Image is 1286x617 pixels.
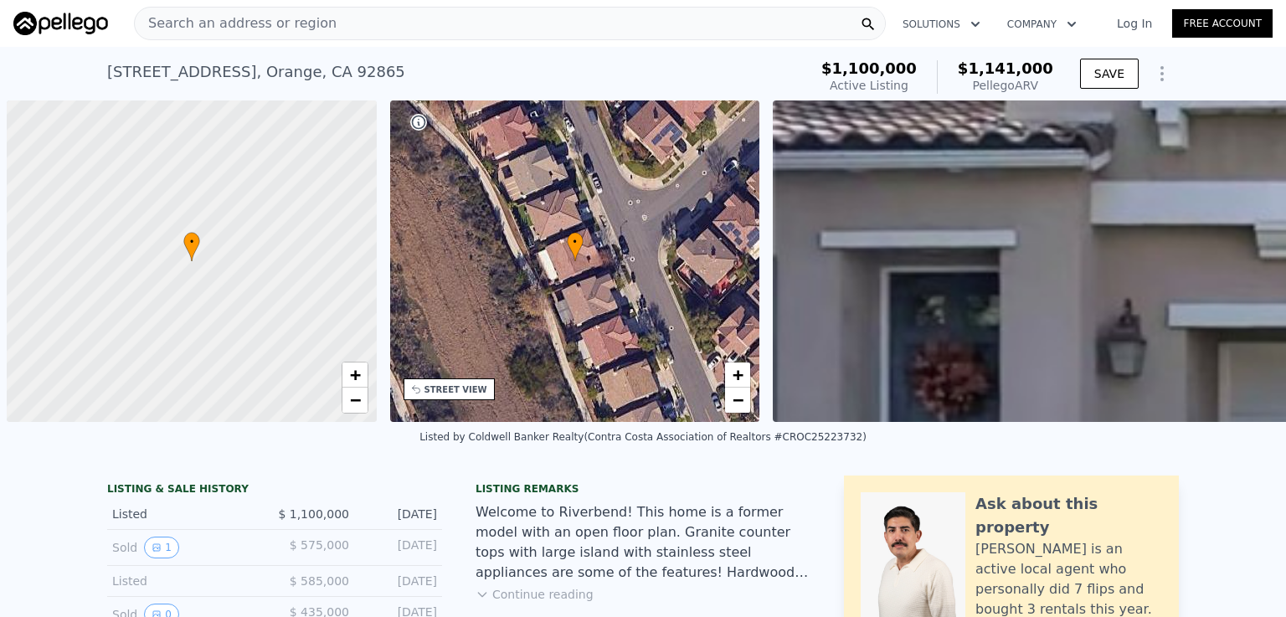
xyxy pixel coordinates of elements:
div: [DATE] [363,537,437,558]
span: Active Listing [830,79,908,92]
img: Pellego [13,12,108,35]
button: Continue reading [476,586,594,603]
button: SAVE [1080,59,1139,89]
span: • [567,234,584,249]
a: Zoom in [725,362,750,388]
span: $1,141,000 [958,59,1053,77]
div: • [183,232,200,261]
button: View historical data [144,537,179,558]
div: Listed by Coldwell Banker Realty (Contra Costa Association of Realtors #CROC25223732) [419,431,867,443]
div: Listed [112,506,261,522]
span: $ 575,000 [290,538,349,552]
div: LISTING & SALE HISTORY [107,482,442,499]
span: $1,100,000 [821,59,917,77]
span: − [349,389,360,410]
button: Show Options [1145,57,1179,90]
div: Sold [112,537,261,558]
button: Company [994,9,1090,39]
a: Free Account [1172,9,1273,38]
span: • [183,234,200,249]
div: STREET VIEW [424,383,487,396]
span: + [733,364,743,385]
div: Welcome to Riverbend! This home is a former model with an open floor plan. Granite counter tops w... [476,502,810,583]
span: $ 585,000 [290,574,349,588]
div: • [567,232,584,261]
div: [STREET_ADDRESS] , Orange , CA 92865 [107,60,405,84]
a: Log In [1097,15,1172,32]
span: Search an address or region [135,13,337,33]
div: [DATE] [363,573,437,589]
div: Pellego ARV [958,77,1053,94]
div: [DATE] [363,506,437,522]
div: Listing remarks [476,482,810,496]
span: + [349,364,360,385]
span: − [733,389,743,410]
a: Zoom in [342,362,368,388]
a: Zoom out [342,388,368,413]
button: Solutions [889,9,994,39]
div: Listed [112,573,261,589]
span: $ 1,100,000 [278,507,349,521]
a: Zoom out [725,388,750,413]
div: Ask about this property [975,492,1162,539]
